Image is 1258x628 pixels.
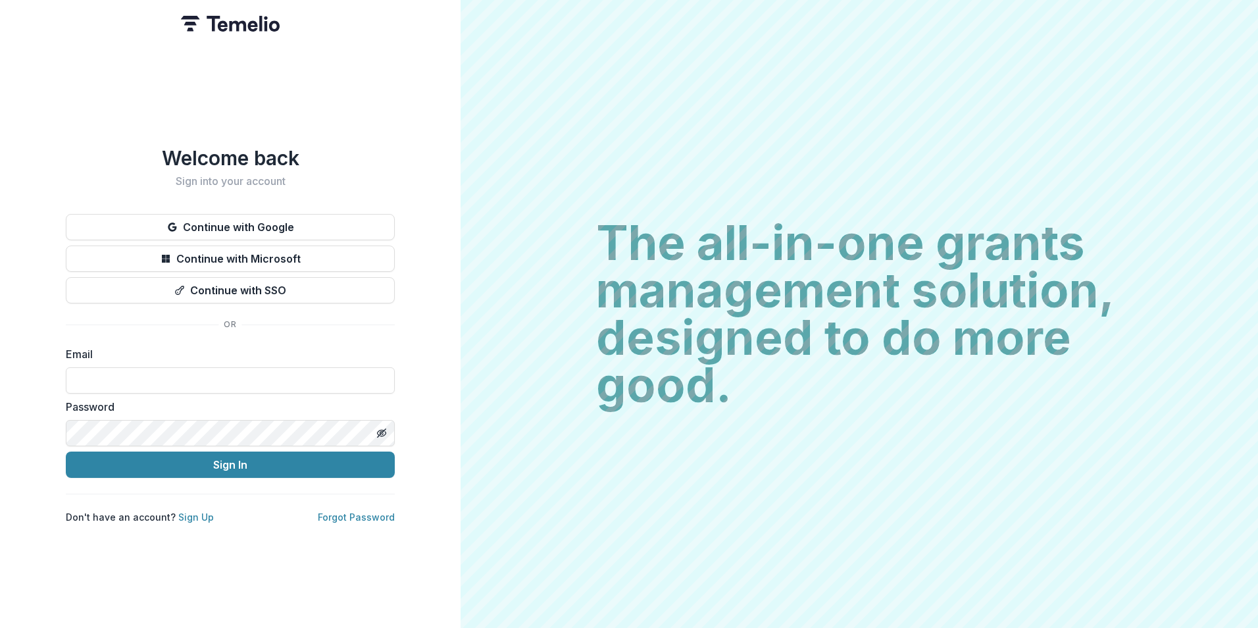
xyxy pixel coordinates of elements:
h1: Welcome back [66,146,395,170]
button: Continue with SSO [66,277,395,303]
label: Email [66,346,387,362]
img: Temelio [181,16,280,32]
button: Sign In [66,452,395,478]
h2: Sign into your account [66,175,395,188]
a: Sign Up [178,511,214,523]
a: Forgot Password [318,511,395,523]
button: Continue with Google [66,214,395,240]
label: Password [66,399,387,415]
button: Continue with Microsoft [66,246,395,272]
button: Toggle password visibility [371,423,392,444]
p: Don't have an account? [66,510,214,524]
